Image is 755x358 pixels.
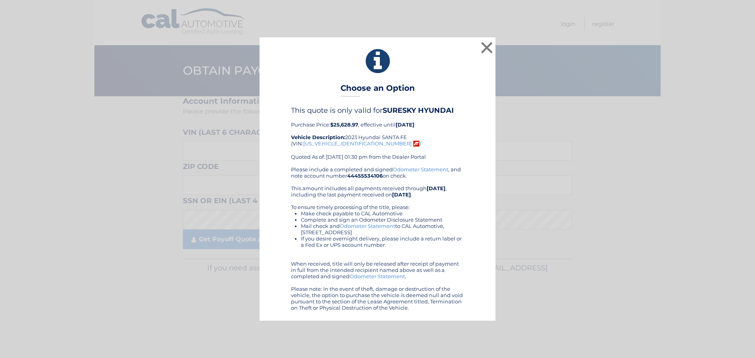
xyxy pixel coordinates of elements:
[291,166,464,311] div: Please include a completed and signed , and note account number on check. This amount includes al...
[301,223,464,235] li: Mail check and to CAL Automotive, [STREET_ADDRESS]
[479,40,495,55] button: ×
[291,106,464,115] h4: This quote is only valid for
[347,173,383,179] b: 44455534106
[291,106,464,166] div: Purchase Price: , effective until 2023 Hyundai SANTA FE Quoted As of: [DATE] 01:30 pm from the De...
[341,83,415,97] h3: Choose an Option
[301,210,464,217] li: Make check payable to CAL Automotive
[291,140,421,147] span: (VIN: )
[340,223,395,229] a: Odometer Statement
[413,141,419,147] img: 8rh5UuVk8QnwCAWDaABNIAG0AAaQAP8G4BfzyDfYW2HlqUAAAAASUVORK5CYII=
[427,185,446,191] b: [DATE]
[330,121,358,128] b: $25,628.97
[301,217,464,223] li: Complete and sign an Odometer Disclosure Statement
[396,121,414,128] b: [DATE]
[291,134,345,140] strong: Vehicle Description:
[393,166,448,173] a: Odometer Statement
[383,106,454,115] b: SURESKY HYUNDAI
[350,273,405,279] a: Odometer Statement
[392,191,411,198] b: [DATE]
[301,235,464,248] li: If you desire overnight delivery, please include a return label or a Fed Ex or UPS account number.
[303,140,412,147] a: [US_VEHICLE_IDENTIFICATION_NUMBER]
